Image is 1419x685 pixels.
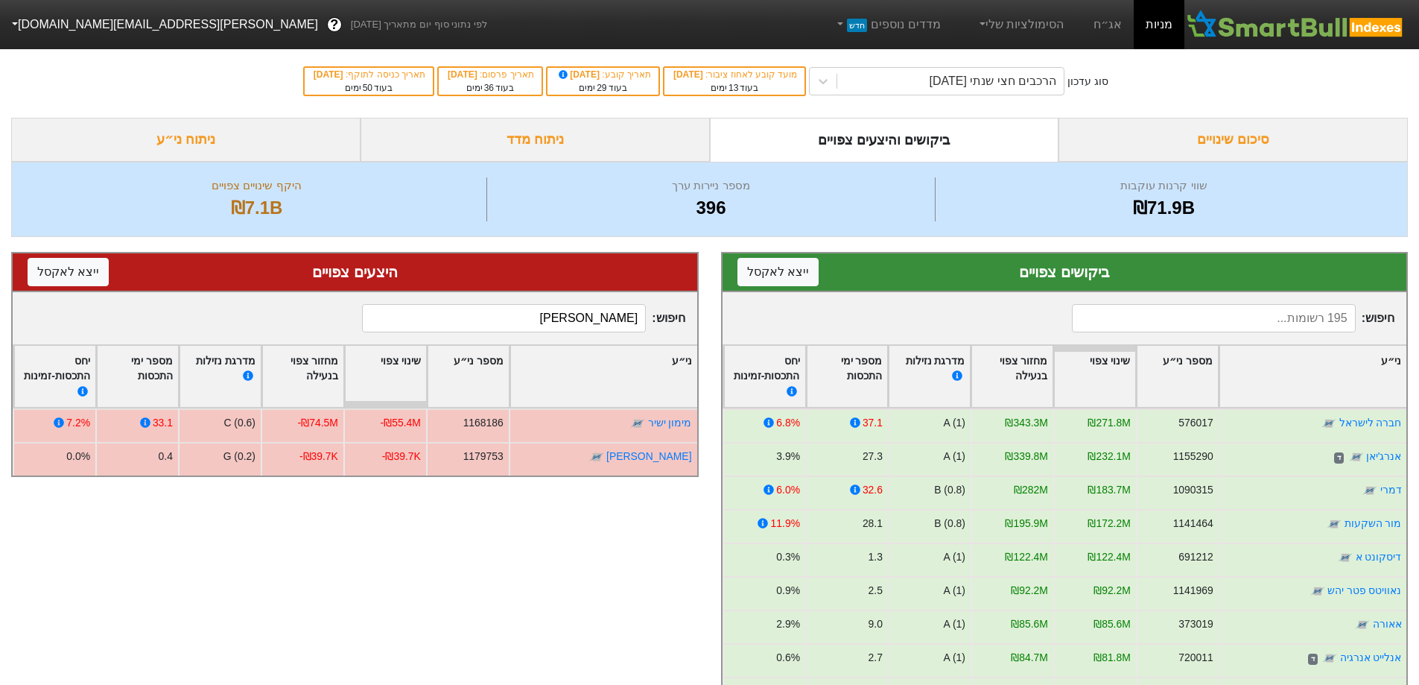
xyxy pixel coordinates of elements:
[1093,583,1131,599] div: ₪92.2M
[66,415,90,431] div: 7.2%
[776,415,800,431] div: 6.8%
[776,650,800,666] div: 0.6%
[1093,650,1131,666] div: ₪81.8M
[1322,651,1337,666] img: tase link
[1355,551,1401,563] a: דיסקונט א
[1072,304,1394,332] span: חיפוש :
[1088,516,1130,531] div: ₪172.2M
[1355,618,1370,633] img: tase link
[847,19,867,32] span: חדש
[298,415,338,431] div: -₪74.5M
[185,353,255,400] div: מדרגת נזילות
[868,583,882,599] div: 2.5
[14,346,95,408] div: Toggle SortBy
[1344,517,1401,529] a: מור השקעות
[66,449,90,464] div: 0.0%
[828,10,947,40] a: מדדים נוספיםחדש
[312,68,425,81] div: תאריך כניסה לתוקף :
[648,417,692,429] a: מימון ישיר
[862,482,882,498] div: 32.6
[1067,74,1108,89] div: סוג עדכון
[262,346,343,408] div: Toggle SortBy
[776,449,800,464] div: 3.9%
[776,583,800,599] div: 0.9%
[934,482,965,498] div: B (0.8)
[1005,549,1047,565] div: ₪122.4M
[776,482,800,498] div: 6.0%
[1005,449,1047,464] div: ₪339.8M
[362,304,685,332] span: חיפוש :
[672,81,797,95] div: בעוד ימים
[382,449,421,464] div: -₪39.7K
[939,177,1388,195] div: שווי קרנות עוקבות
[1310,584,1324,599] img: tase link
[1372,618,1401,630] a: אאורה
[362,304,646,332] input: 201 רשומות...
[1137,346,1218,408] div: Toggle SortBy
[807,346,888,408] div: Toggle SortBy
[868,549,882,565] div: 1.3
[1327,517,1342,532] img: tase link
[1321,417,1336,432] img: tase link
[1172,482,1213,498] div: 1090315
[1307,654,1317,666] span: ד
[1054,346,1135,408] div: Toggle SortBy
[672,68,797,81] div: מועד קובע לאחוז ציבור :
[770,516,799,531] div: 11.9%
[589,450,604,465] img: tase link
[776,616,800,632] div: 2.9%
[1011,616,1048,632] div: ₪85.6M
[510,346,697,408] div: Toggle SortBy
[223,449,255,464] div: G (0.2)
[939,195,1388,221] div: ₪71.9B
[330,15,338,35] span: ?
[934,516,965,531] div: B (0.8)
[862,415,882,431] div: 37.1
[1072,304,1356,332] input: 195 רשומות...
[1339,651,1401,663] a: אנלייט אנרגיה
[729,353,800,400] div: יחס התכסות-זמינות
[862,516,882,531] div: 28.1
[484,83,494,93] span: 36
[1011,650,1048,666] div: ₪84.7M
[943,616,965,632] div: A (1)
[1088,482,1130,498] div: ₪183.7M
[491,177,931,195] div: מספר ניירות ערך
[862,449,882,464] div: 27.3
[673,69,705,80] span: [DATE]
[381,415,421,431] div: -₪55.4M
[1172,583,1213,599] div: 1141969
[345,346,426,408] div: Toggle SortBy
[446,68,534,81] div: תאריך פרסום :
[1348,450,1363,465] img: tase link
[943,650,965,666] div: A (1)
[428,346,509,408] div: Toggle SortBy
[555,68,651,81] div: תאריך קובע :
[491,195,931,221] div: 396
[1365,450,1401,462] a: אנרג'יאן
[97,346,178,408] div: Toggle SortBy
[1380,484,1401,496] a: דמרי
[299,449,338,464] div: -₪39.7K
[1005,516,1047,531] div: ₪195.9M
[463,415,504,431] div: 1168186
[1178,650,1213,666] div: 720011
[943,583,965,599] div: A (1)
[314,69,346,80] span: [DATE]
[1219,346,1406,408] div: Toggle SortBy
[894,353,965,400] div: מדרגת נזילות
[930,72,1057,90] div: הרכבים חצי שנתי [DATE]
[312,81,425,95] div: בעוד ימים
[556,69,603,80] span: [DATE]
[1088,449,1130,464] div: ₪232.1M
[1339,417,1401,429] a: חברה לישראל
[1327,584,1401,596] a: נאוויטס פטר יהש
[159,449,173,464] div: 0.4
[1178,616,1213,632] div: 373019
[889,346,970,408] div: Toggle SortBy
[363,83,372,93] span: 50
[710,118,1059,162] div: ביקושים והיצעים צפויים
[1058,118,1408,162] div: סיכום שינויים
[361,118,710,162] div: ניתוח מדד
[943,415,965,431] div: A (1)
